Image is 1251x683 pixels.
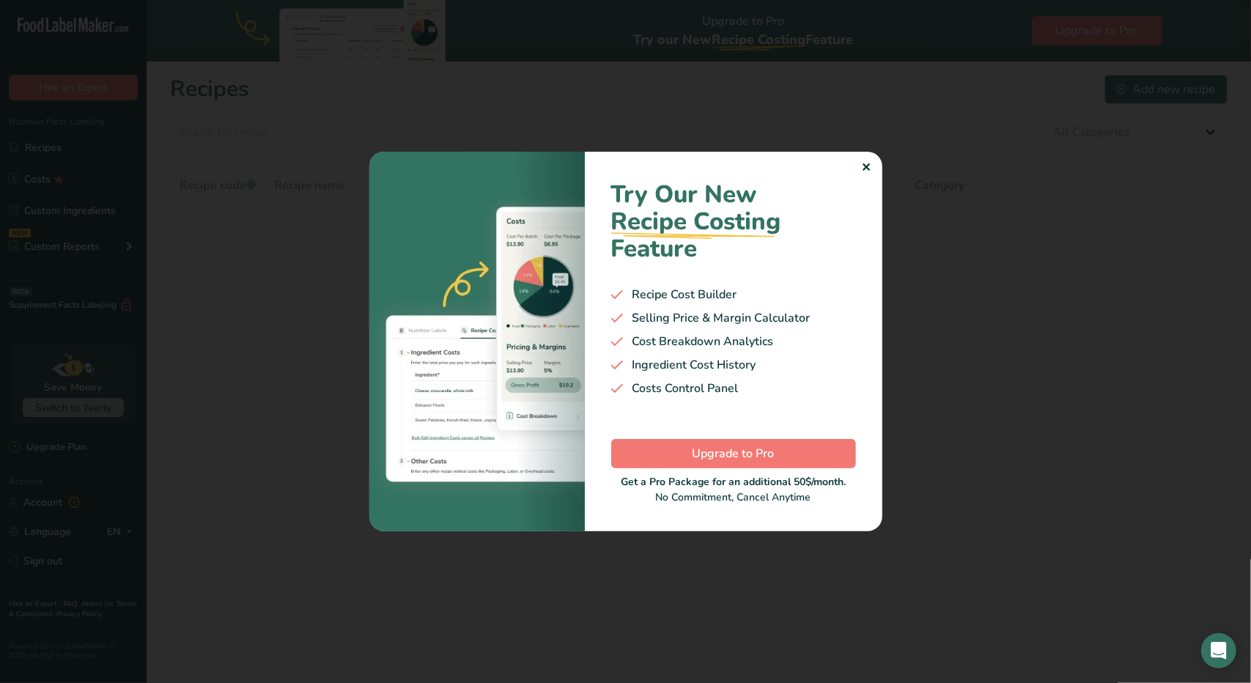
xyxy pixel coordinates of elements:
[611,181,856,262] h1: Try Our New Feature
[693,445,775,462] span: Upgrade to Pro
[611,439,856,468] button: Upgrade to Pro
[611,309,856,327] div: Selling Price & Margin Calculator
[611,333,856,350] div: Cost Breakdown Analytics
[611,356,856,374] div: Ingredient Cost History
[1201,633,1236,668] div: Open Intercom Messenger
[369,152,585,531] img: costing-image-1.bb94421.webp
[611,380,856,397] div: Costs Control Panel
[611,286,856,303] div: Recipe Cost Builder
[862,159,871,177] div: ✕
[611,474,856,490] div: Get a Pro Package for an additional 50$/month.
[611,205,781,238] span: Recipe Costing
[611,474,856,505] div: No Commitment, Cancel Anytime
